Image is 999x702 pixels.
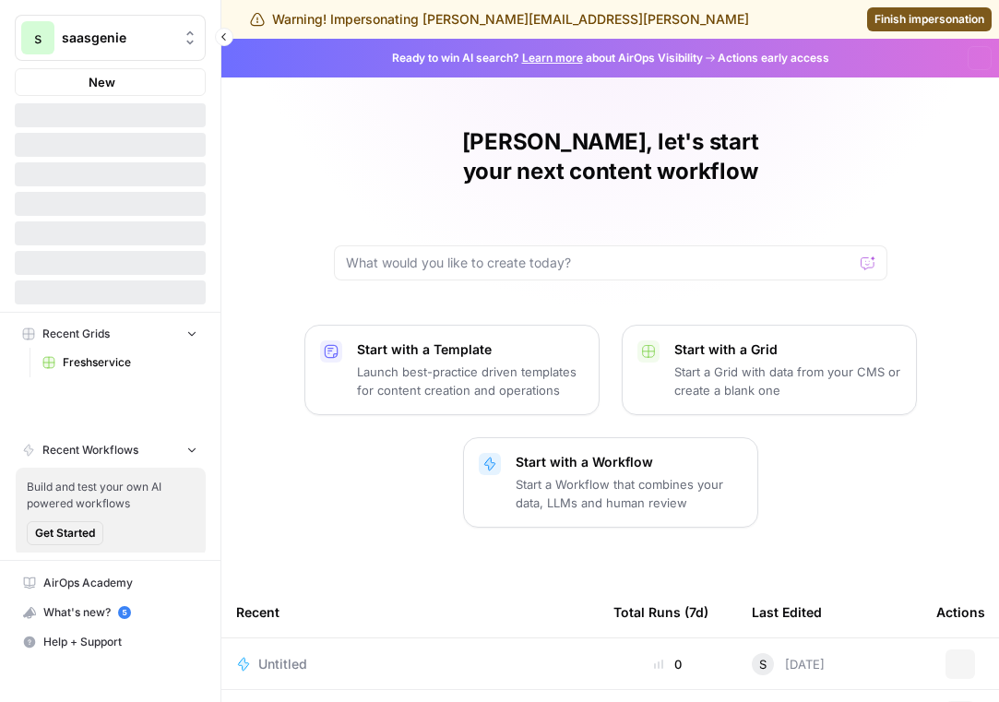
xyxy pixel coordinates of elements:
span: Help + Support [43,634,197,650]
button: New [15,68,206,96]
div: Total Runs (7d) [613,587,708,637]
button: Recent Workflows [15,436,206,464]
span: Ready to win AI search? about AirOps Visibility [392,50,703,66]
span: s [34,27,42,49]
div: Warning! Impersonating [PERSON_NAME][EMAIL_ADDRESS][PERSON_NAME] [250,10,749,29]
span: S [759,655,767,673]
div: Recent [236,587,584,637]
span: Actions early access [718,50,829,66]
p: Start a Workflow that combines your data, LLMs and human review [516,475,743,512]
p: Start a Grid with data from your CMS or create a blank one [674,363,901,399]
span: Build and test your own AI powered workflows [27,479,195,512]
span: saasgenie [62,29,173,47]
span: Freshservice [63,354,197,371]
button: Help + Support [15,627,206,657]
button: What's new? 5 [15,598,206,627]
span: Untitled [258,655,307,673]
span: AirOps Academy [43,575,197,591]
a: Freshservice [34,348,206,377]
span: Finish impersonation [874,11,984,28]
button: Start with a TemplateLaunch best-practice driven templates for content creation and operations [304,325,600,415]
div: 0 [613,655,722,673]
button: Start with a GridStart a Grid with data from your CMS or create a blank one [622,325,917,415]
div: [DATE] [752,653,825,675]
button: Start with a WorkflowStart a Workflow that combines your data, LLMs and human review [463,437,758,528]
div: Actions [936,587,985,637]
p: Start with a Grid [674,340,901,359]
span: New [89,73,115,91]
a: AirOps Academy [15,568,206,598]
div: Last Edited [752,587,822,637]
a: Finish impersonation [867,7,992,31]
input: What would you like to create today? [346,254,853,272]
div: What's new? [16,599,205,626]
p: Start with a Template [357,340,584,359]
text: 5 [122,608,126,617]
a: Untitled [236,655,584,673]
h1: [PERSON_NAME], let's start your next content workflow [334,127,887,186]
a: 5 [118,606,131,619]
button: Workspace: saasgenie [15,15,206,61]
p: Launch best-practice driven templates for content creation and operations [357,363,584,399]
button: Recent Grids [15,320,206,348]
span: Recent Workflows [42,442,138,458]
button: Get Started [27,521,103,545]
span: Get Started [35,525,95,541]
p: Start with a Workflow [516,453,743,471]
a: Learn more [522,51,583,65]
span: Recent Grids [42,326,110,342]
